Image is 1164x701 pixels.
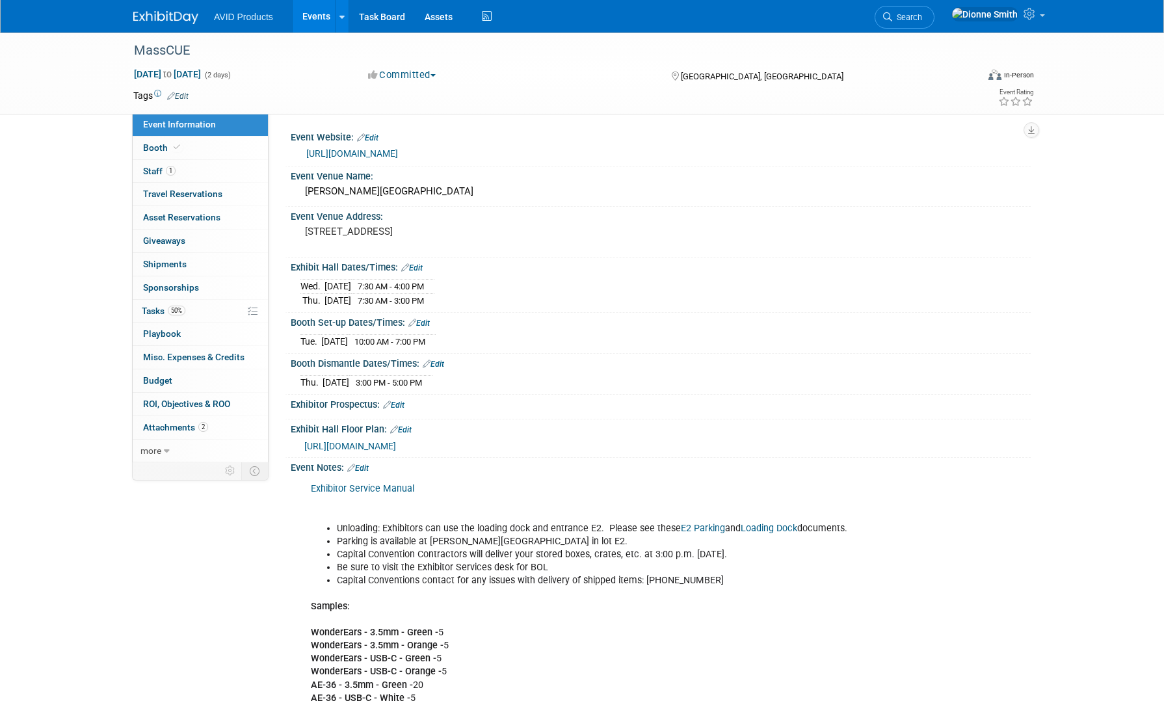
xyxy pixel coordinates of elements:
span: more [140,445,161,456]
span: Event Information [143,119,216,129]
td: Toggle Event Tabs [242,462,269,479]
a: Edit [401,263,423,272]
li: Unloading: Exhibitors can use the loading dock and entrance E2. Please see these and documents. [337,522,880,535]
span: Playbook [143,328,181,339]
span: Travel Reservations [143,189,222,199]
td: [DATE] [321,335,348,349]
span: AVID Products [214,12,273,22]
td: Thu. [300,294,324,308]
b: WonderEars - 3.5mm - Green - [311,627,438,638]
span: 50% [168,306,185,315]
span: 2 [198,422,208,432]
span: Budget [143,375,172,386]
div: MassCUE [129,39,957,62]
td: [DATE] [324,280,351,294]
span: [DATE] [DATE] [133,68,202,80]
a: Exhibitor Service Manual [311,483,414,494]
td: [DATE] [323,376,349,390]
div: Exhibitor Prospectus: [291,395,1031,412]
a: Sponsorships [133,276,268,299]
a: ROI, Objectives & ROO [133,393,268,416]
span: (2 days) [204,71,231,79]
img: ExhibitDay [133,11,198,24]
b: WonderEars - USB-C - Orange - [311,666,442,677]
a: more [133,440,268,462]
a: Asset Reservations [133,206,268,229]
a: [URL][DOMAIN_NAME] [304,441,396,451]
a: Booth [133,137,268,159]
span: Misc. Expenses & Credits [143,352,245,362]
span: Shipments [143,259,187,269]
a: Search [875,6,934,29]
div: Event Notes: [291,458,1031,475]
a: Playbook [133,323,268,345]
li: Capital Conventions contact for any issues with delivery of shipped items: [PHONE_NUMBER] [337,574,880,587]
div: In-Person [1003,70,1034,80]
span: 7:30 AM - 4:00 PM [358,282,424,291]
span: Sponsorships [143,282,199,293]
a: Shipments [133,253,268,276]
div: Event Venue Name: [291,166,1031,183]
li: Capital Convention Contractors will deliver your stored boxes, crates, etc. at 3:00 p.m. [DATE]. [337,548,880,561]
li: Parking is available at [PERSON_NAME][GEOGRAPHIC_DATA] in lot E2. [337,535,880,548]
div: Event Venue Address: [291,207,1031,223]
div: Exhibit Hall Floor Plan: [291,419,1031,436]
a: Event Information [133,113,268,136]
pre: [STREET_ADDRESS] [305,226,585,237]
b: AE-36 - 3.5mm - Green - [311,680,413,691]
a: E2 Parking [681,523,725,534]
div: [PERSON_NAME][GEOGRAPHIC_DATA] [300,181,1021,202]
span: Asset Reservations [143,212,220,222]
span: 7:30 AM - 3:00 PM [358,296,424,306]
span: to [161,69,174,79]
a: Loading Dock [741,523,797,534]
div: Event Rating [998,89,1033,96]
i: Booth reservation complete [174,144,180,151]
div: Booth Dismantle Dates/Times: [291,354,1031,371]
td: Wed. [300,280,324,294]
a: Travel Reservations [133,183,268,205]
a: [URL][DOMAIN_NAME] [306,148,398,159]
div: Booth Set-up Dates/Times: [291,313,1031,330]
img: Format-Inperson.png [988,70,1001,80]
td: Tags [133,89,189,102]
td: [DATE] [324,294,351,308]
div: Event Website: [291,127,1031,144]
span: 3:00 PM - 5:00 PM [356,378,422,388]
a: Edit [408,319,430,328]
a: Edit [383,401,404,410]
span: 10:00 AM - 7:00 PM [354,337,425,347]
a: Misc. Expenses & Credits [133,346,268,369]
img: Dionne Smith [951,7,1018,21]
td: Tue. [300,335,321,349]
a: Edit [390,425,412,434]
span: Attachments [143,422,208,432]
b: WonderEars - 3.5mm - Orange - [311,640,443,651]
a: Attachments2 [133,416,268,439]
td: Personalize Event Tab Strip [219,462,242,479]
div: Exhibit Hall Dates/Times: [291,258,1031,274]
a: Tasks50% [133,300,268,323]
a: Edit [357,133,378,142]
span: 1 [166,166,176,176]
span: Booth [143,142,183,153]
span: [GEOGRAPHIC_DATA], [GEOGRAPHIC_DATA] [681,72,843,81]
div: Event Format [900,68,1034,87]
span: Tasks [142,306,185,316]
span: Giveaways [143,235,185,246]
a: Staff1 [133,160,268,183]
a: Edit [423,360,444,369]
li: Be sure to visit the Exhibitor Services desk for BOL [337,561,880,574]
b: Samples: [311,601,350,612]
a: Budget [133,369,268,392]
a: Edit [167,92,189,101]
span: Search [892,12,922,22]
td: Thu. [300,376,323,390]
span: ROI, Objectives & ROO [143,399,230,409]
b: WonderEars - USB-C - Green - [311,653,436,664]
span: Staff [143,166,176,176]
a: Giveaways [133,230,268,252]
button: Committed [364,68,441,82]
a: Edit [347,464,369,473]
